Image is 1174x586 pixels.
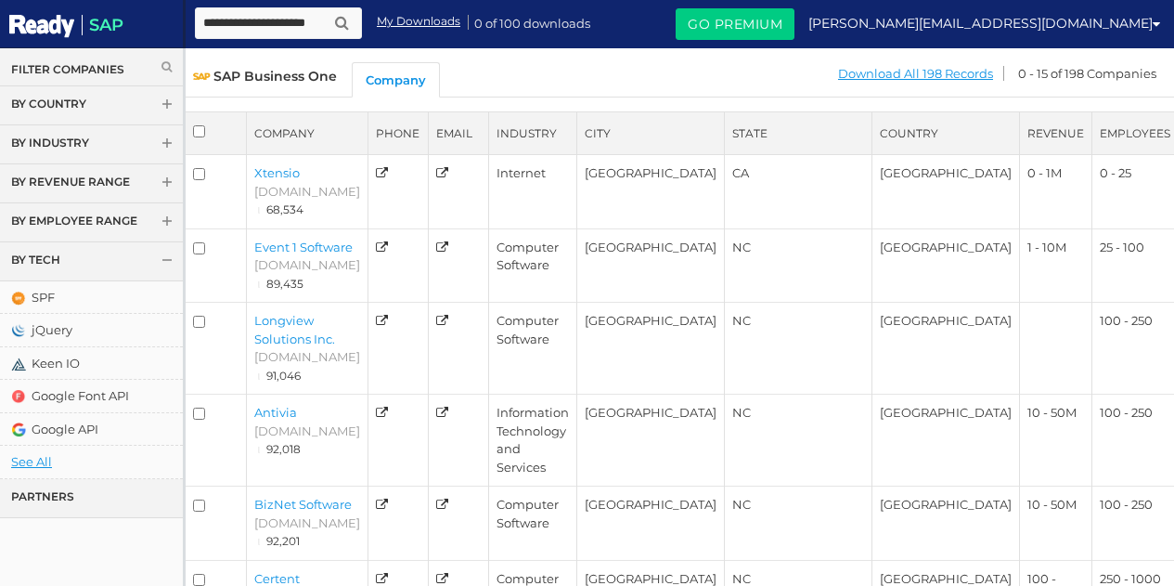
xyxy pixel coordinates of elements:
[724,112,871,155] th: State
[9,12,74,41] img: SAP Ready
[377,13,460,29] a: My Downloads
[254,423,360,438] a: [DOMAIN_NAME]
[576,487,724,561] td: Raleigh
[254,405,297,420] a: Antivia
[871,112,1019,155] th: Country
[576,303,724,395] td: Raleigh
[266,202,303,218] span: Alexa Rank
[266,533,300,550] span: Alexa Rank
[488,228,576,303] td: Computer Software
[254,571,300,586] a: Certent
[871,155,1019,229] td: United States
[192,68,337,85] span: SAP Business One
[82,15,123,35] span: SAP
[192,67,211,85] img: sap-business-one.png
[576,228,724,303] td: Raleigh
[266,368,301,384] span: Alexa Rank
[474,11,590,33] span: 0 of 100 downloads
[871,487,1019,561] td: United States
[724,228,871,303] td: NC
[428,112,488,155] th: Email
[258,202,261,218] span: ι
[1019,228,1091,303] td: 1 - 10M
[488,155,576,229] td: Internet
[576,155,724,229] td: Los Angeles
[871,303,1019,395] td: United States
[488,487,576,561] td: Computer Software
[186,112,246,155] th: Checkmark Box
[576,112,724,155] th: City
[676,8,794,40] a: Go Premium
[246,112,368,155] th: Company
[266,441,301,458] span: Alexa Rank
[871,395,1019,487] td: United States
[254,497,352,512] a: BizNet Software
[368,112,428,155] th: Phone
[1019,112,1091,155] th: Revenue
[11,291,26,306] img: spf.png
[254,165,300,180] a: Xtensio
[254,257,360,272] a: [DOMAIN_NAME]
[254,515,360,530] a: [DOMAIN_NAME]
[488,112,576,155] th: Industry
[1019,155,1091,229] td: 0 - 1M
[258,276,261,293] span: ι
[258,368,261,384] span: ι
[724,395,871,487] td: NC
[837,62,994,85] a: Download All 198 Records
[1013,48,1161,83] div: 0 - 15 of 198 Companies
[254,349,360,364] a: [DOMAIN_NAME]
[576,395,724,487] td: Raleigh
[808,9,1160,37] a: [PERSON_NAME][EMAIL_ADDRESS][DOMAIN_NAME]
[724,155,871,229] td: CA
[11,389,26,404] img: google-font-api.png
[254,240,353,254] a: Event 1 Software
[258,533,261,550] span: ι
[1019,487,1091,561] td: 10 - 50M
[1019,395,1091,487] td: 10 - 50M
[11,423,26,437] img: google-api.png
[11,323,26,338] img: jquery.png
[11,61,172,77] a: Filter Companies
[488,395,576,487] td: Information Technology and Services
[724,487,871,561] td: NC
[488,303,576,395] td: Computer Software
[352,62,440,98] a: Company
[254,184,360,199] a: [DOMAIN_NAME]
[254,313,335,346] a: Longview Solutions Inc.
[724,303,871,395] td: NC
[11,357,26,371] img: keen-io.png
[258,441,261,458] span: ι
[266,276,303,293] span: Alexa Rank
[871,228,1019,303] td: United States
